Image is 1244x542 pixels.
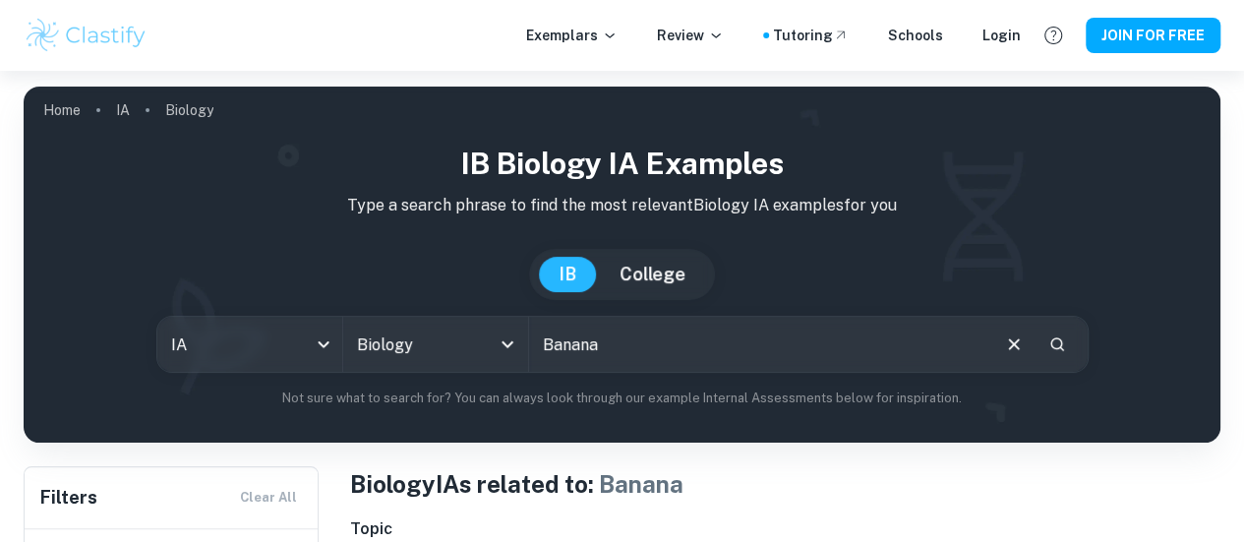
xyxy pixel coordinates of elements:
button: College [600,257,705,292]
h6: Filters [40,484,97,512]
p: Biology [165,99,213,121]
a: Schools [888,25,943,46]
h1: IB Biology IA examples [39,142,1205,186]
a: Login [982,25,1021,46]
a: Tutoring [773,25,849,46]
img: profile cover [24,87,1220,443]
p: Review [657,25,724,46]
span: Banana [599,470,683,498]
button: Open [494,331,521,358]
div: IA [157,317,342,372]
button: Search [1040,328,1074,361]
button: IB [539,257,596,292]
button: JOIN FOR FREE [1086,18,1220,53]
a: Home [43,96,81,124]
p: Type a search phrase to find the most relevant Biology IA examples for you [39,194,1205,217]
button: Help and Feedback [1037,19,1070,52]
button: Clear [995,326,1033,363]
a: IA [116,96,130,124]
p: Exemplars [526,25,618,46]
h6: Topic [350,517,1220,541]
input: E.g. photosynthesis, coffee and protein, HDI and diabetes... [529,317,987,372]
p: Not sure what to search for? You can always look through our example Internal Assessments below f... [39,389,1205,408]
img: Clastify logo [24,16,148,55]
h1: Biology IAs related to: [350,466,1220,502]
